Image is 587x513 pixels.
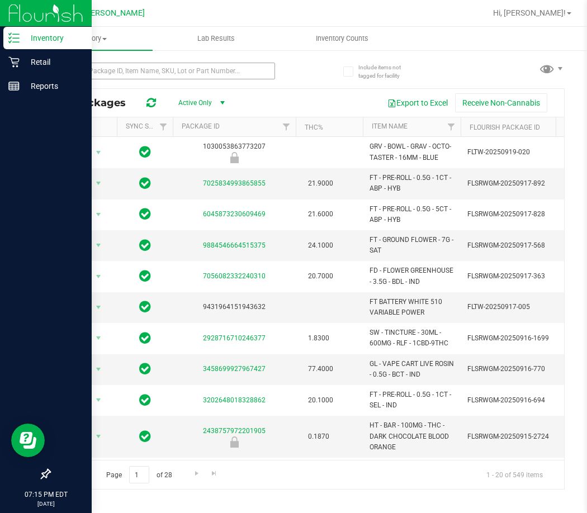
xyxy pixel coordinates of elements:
[302,392,339,408] span: 20.1000
[277,117,296,136] a: Filter
[203,210,266,218] a: 6045873230609469
[302,330,335,346] span: 1.8300
[203,272,266,280] a: 7056082332240310
[206,466,223,481] a: Go to the last page
[139,144,151,160] span: In Sync
[188,466,205,481] a: Go to the next page
[380,93,455,112] button: Export to Excel
[139,429,151,444] span: In Sync
[467,302,577,312] span: FLTW-20250917-005
[126,122,169,130] a: Sync Status
[92,145,106,160] span: select
[92,429,106,444] span: select
[370,297,454,318] span: FT BATTERY WHITE 510 VARIABLE POWER
[302,429,335,445] span: 0.1870
[203,427,266,435] a: 2438757972201905
[302,175,339,192] span: 21.9000
[203,179,266,187] a: 7025834993865855
[8,80,20,92] inline-svg: Reports
[171,436,297,448] div: Launch Hold
[305,123,323,131] a: THC%
[171,152,297,163] div: Newly Received
[372,122,408,130] a: Item Name
[139,268,151,284] span: In Sync
[467,240,577,251] span: FLSRWGM-20250917-568
[171,141,297,163] div: 1030053863773207
[370,204,454,225] span: FT - PRE-ROLL - 0.5G - 5CT - ABP - HYB
[302,206,339,222] span: 21.6000
[8,56,20,68] inline-svg: Retail
[139,175,151,191] span: In Sync
[8,32,20,44] inline-svg: Inventory
[203,396,266,404] a: 3202648018328862
[171,302,297,312] div: 9431964151943632
[129,466,149,483] input: 1
[92,269,106,284] span: select
[467,333,577,344] span: FLSRWGM-20250916-1699
[92,300,106,315] span: select
[467,147,577,158] span: FLTW-20250919-020
[301,34,384,44] span: Inventory Counts
[370,389,454,411] span: FT - PRE-ROLL - 0.5G - 1CT - SEL - IND
[370,235,454,256] span: FT - GROUND FLOWER - 7G - SAT
[370,420,454,453] span: HT - BAR - 100MG - THC - DARK CHOCOLATE BLOOD ORANGE
[139,237,151,253] span: In Sync
[20,55,87,69] p: Retail
[182,122,220,130] a: Package ID
[442,117,461,136] a: Filter
[302,361,339,377] span: 77.4000
[477,466,552,483] span: 1 - 20 of 549 items
[92,237,106,253] span: select
[154,117,173,136] a: Filter
[467,431,577,442] span: FLSRWGM-20250915-2724
[467,209,577,220] span: FLSRWGM-20250917-828
[97,466,181,483] span: Page of 28
[139,330,151,346] span: In Sync
[467,395,577,406] span: FLSRWGM-20250916-694
[182,34,250,44] span: Lab Results
[370,141,454,163] span: GRV - BOWL - GRAV - OCTO-TASTER - 16MM - BLUE
[92,330,106,346] span: select
[467,271,577,282] span: FLSRWGM-20250917-363
[5,500,87,508] p: [DATE]
[370,265,454,287] span: FD - FLOWER GREENHOUSE - 3.5G - BDL - IND
[370,327,454,349] span: SW - TINCTURE - 30ML - 600MG - RLF - 1CBD-9THC
[92,207,106,222] span: select
[139,392,151,408] span: In Sync
[358,63,414,80] span: Include items not tagged for facility
[139,206,151,222] span: In Sync
[370,359,454,380] span: GL - VAPE CART LIVE ROSIN - 0.5G - BCT - IND
[92,392,106,408] span: select
[139,361,151,377] span: In Sync
[279,27,405,50] a: Inventory Counts
[203,365,266,373] a: 3458699927967427
[20,31,87,45] p: Inventory
[83,8,145,18] span: [PERSON_NAME]
[470,123,540,131] a: Flourish Package ID
[370,173,454,194] span: FT - PRE-ROLL - 0.5G - 1CT - ABP - HYB
[467,364,577,374] span: FLSRWGM-20250916-770
[302,268,339,284] span: 20.7000
[20,79,87,93] p: Reports
[11,424,45,457] iframe: Resource center
[493,8,566,17] span: Hi, [PERSON_NAME]!
[139,299,151,315] span: In Sync
[92,362,106,377] span: select
[467,178,577,189] span: FLSRWGM-20250917-892
[5,490,87,500] p: 07:15 PM EDT
[455,93,547,112] button: Receive Non-Cannabis
[302,237,339,254] span: 24.1000
[58,97,137,109] span: All Packages
[203,334,266,342] a: 2928716710246377
[153,27,278,50] a: Lab Results
[92,175,106,191] span: select
[203,241,266,249] a: 9884546664515375
[49,63,275,79] input: Search Package ID, Item Name, SKU, Lot or Part Number...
